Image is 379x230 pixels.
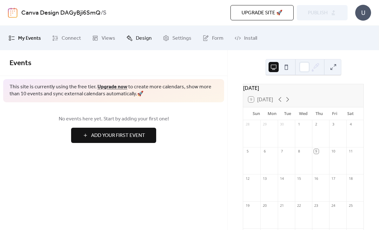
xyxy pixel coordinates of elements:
[297,149,302,154] div: 8
[230,28,262,48] a: Install
[314,122,319,127] div: 2
[47,28,86,48] a: Connect
[355,5,371,21] div: U
[244,33,257,43] span: Install
[91,132,145,139] span: Add Your First Event
[245,122,250,127] div: 28
[280,176,284,181] div: 14
[245,176,250,181] div: 12
[297,176,302,181] div: 15
[331,176,336,181] div: 17
[245,149,250,154] div: 5
[4,28,46,48] a: My Events
[262,176,267,181] div: 13
[245,203,250,208] div: 19
[158,28,196,48] a: Settings
[242,9,283,17] span: Upgrade site 🚀
[122,28,156,48] a: Design
[311,107,327,120] div: Thu
[348,203,353,208] div: 25
[198,28,228,48] a: Form
[280,149,284,154] div: 7
[296,107,311,120] div: Wed
[87,28,120,48] a: Views
[101,7,103,19] b: /
[348,176,353,181] div: 18
[297,203,302,208] div: 22
[10,56,31,70] span: Events
[348,122,353,127] div: 4
[331,149,336,154] div: 10
[262,122,267,127] div: 29
[21,7,101,19] a: Canva Design DAGyBji6SmQ
[280,203,284,208] div: 21
[327,107,343,120] div: Fri
[212,33,223,43] span: Form
[10,84,218,98] span: This site is currently using the free tier. to create more calendars, show more than 10 events an...
[331,203,336,208] div: 24
[280,107,296,120] div: Tue
[8,8,17,18] img: logo
[297,122,302,127] div: 1
[280,122,284,127] div: 30
[331,122,336,127] div: 3
[172,33,191,43] span: Settings
[103,7,107,19] b: S
[262,149,267,154] div: 6
[314,176,319,181] div: 16
[243,84,363,92] div: [DATE]
[248,107,264,120] div: Sun
[348,149,353,154] div: 11
[230,5,294,20] button: Upgrade site 🚀
[71,128,156,143] button: Add Your First Event
[18,33,41,43] span: My Events
[314,149,319,154] div: 9
[97,82,127,92] a: Upgrade now
[10,115,218,123] span: No events here yet. Start by adding your first one!
[10,128,218,143] a: Add Your First Event
[314,203,319,208] div: 23
[264,107,280,120] div: Mon
[102,33,115,43] span: Views
[262,203,267,208] div: 20
[342,107,358,120] div: Sat
[62,33,81,43] span: Connect
[136,33,152,43] span: Design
